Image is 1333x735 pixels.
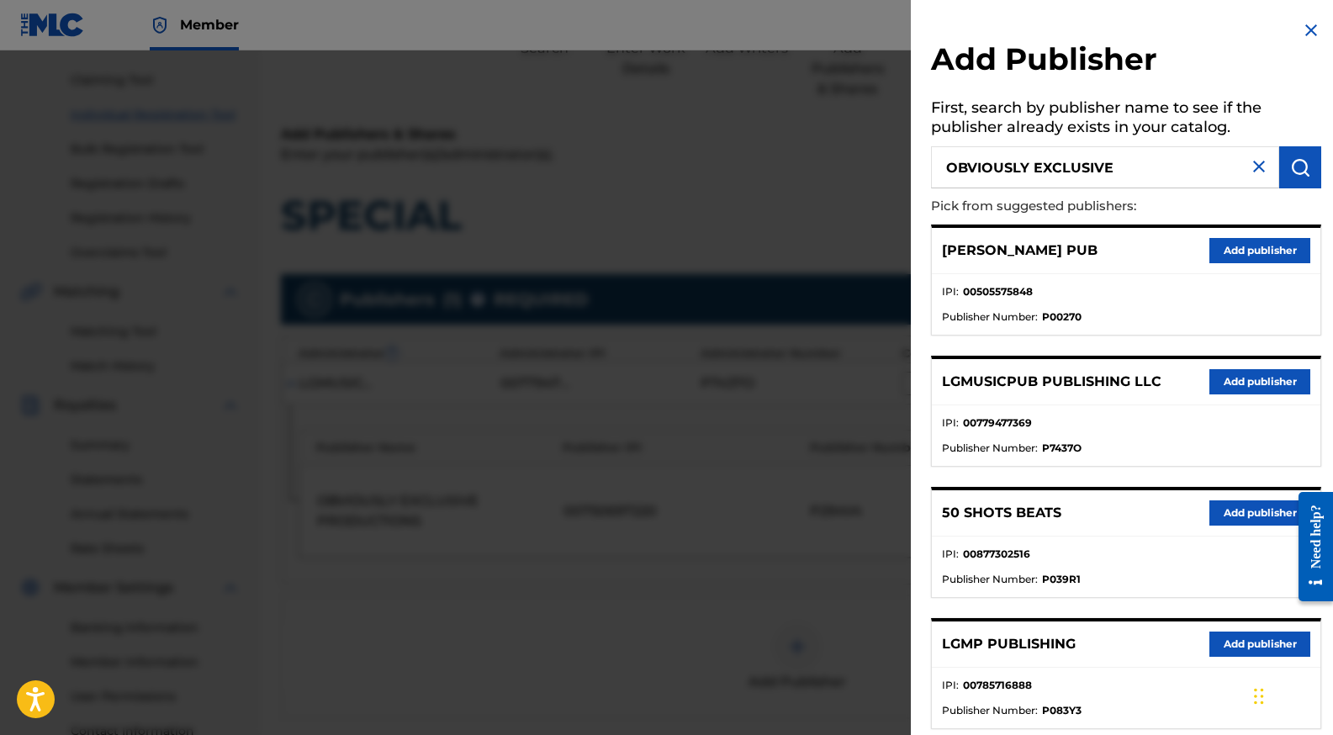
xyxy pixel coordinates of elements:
iframe: Chat Widget [1249,654,1333,735]
strong: P00270 [1042,309,1082,325]
span: IPI : [942,678,959,693]
button: Add publisher [1209,500,1310,526]
span: Publisher Number : [942,441,1038,456]
strong: 00779477369 [963,415,1032,431]
span: IPI : [942,547,959,562]
img: Search Works [1290,157,1310,177]
span: IPI : [942,284,959,299]
strong: 00877302516 [963,547,1030,562]
strong: P083Y3 [1042,703,1082,718]
strong: 00505575848 [963,284,1033,299]
img: close [1249,156,1269,177]
p: LGMP PUBLISHING [942,634,1076,654]
strong: P7437O [1042,441,1082,456]
img: Top Rightsholder [150,15,170,35]
strong: 00785716888 [963,678,1032,693]
span: IPI : [942,415,959,431]
span: Publisher Number : [942,703,1038,718]
h5: First, search by publisher name to see if the publisher already exists in your catalog. [931,93,1321,146]
p: [PERSON_NAME] PUB [942,241,1098,261]
strong: P039R1 [1042,572,1081,587]
input: Search publisher's name [931,146,1279,188]
button: Add publisher [1209,369,1310,394]
p: 50 SHOTS BEATS [942,503,1061,523]
span: Publisher Number : [942,572,1038,587]
button: Add publisher [1209,632,1310,657]
button: Add publisher [1209,238,1310,263]
div: Drag [1254,671,1264,722]
p: LGMUSICPUB PUBLISHING LLC [942,372,1161,392]
img: MLC Logo [20,13,85,37]
p: Pick from suggested publishers: [931,188,1225,225]
iframe: Resource Center [1286,479,1333,615]
span: Member [180,15,239,34]
h2: Add Publisher [931,40,1321,83]
span: Publisher Number : [942,309,1038,325]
